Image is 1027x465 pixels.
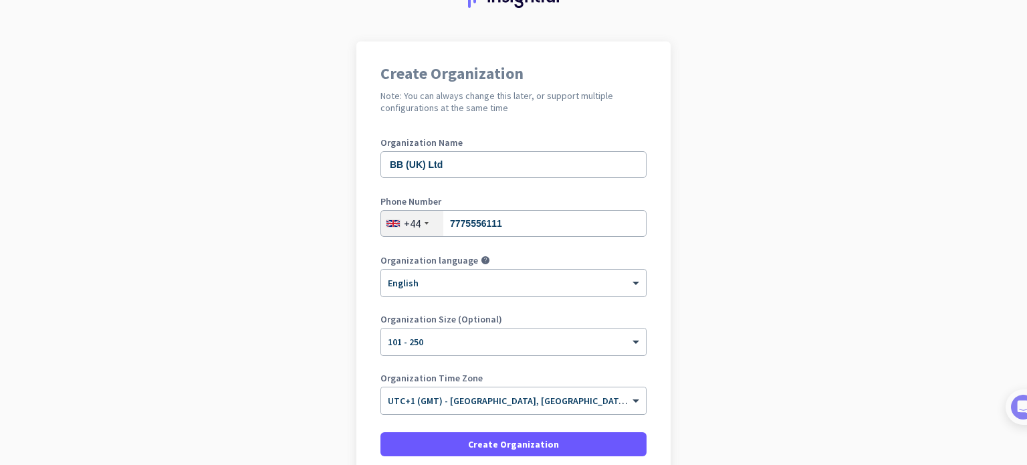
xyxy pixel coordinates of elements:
button: Create Organization [380,432,647,456]
label: Organization Size (Optional) [380,314,647,324]
span: Create Organization [468,438,559,451]
label: Organization Time Zone [380,373,647,383]
div: +44 [404,217,421,230]
h2: Note: You can always change this later, or support multiple configurations at the same time [380,90,647,114]
input: What is the name of your organization? [380,151,647,178]
label: Organization language [380,256,478,265]
label: Organization Name [380,138,647,147]
input: 121 234 5678 [380,210,647,237]
label: Phone Number [380,197,647,206]
i: help [481,256,490,265]
h1: Create Organization [380,66,647,82]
